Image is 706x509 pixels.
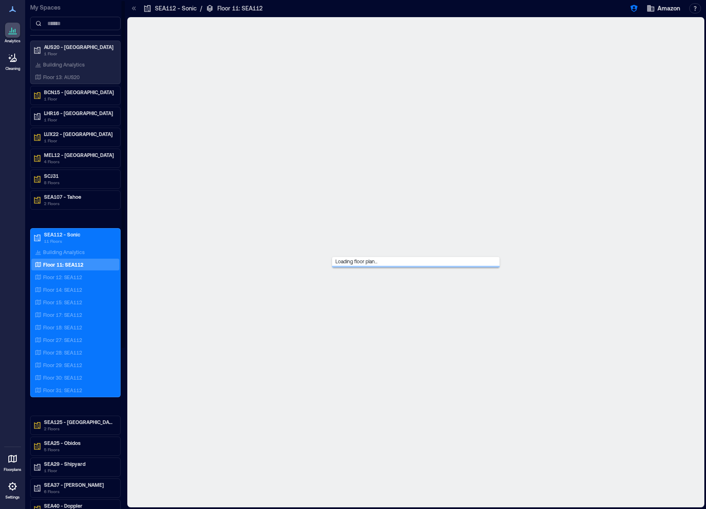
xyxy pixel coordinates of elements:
span: Loading floor plan... [332,255,381,267]
p: 2 Floors [44,200,114,207]
p: SEA125 - [GEOGRAPHIC_DATA] [44,419,114,425]
p: 4 Floors [44,158,114,165]
p: Floor 13: AUS20 [43,74,80,80]
p: LUX22 - [GEOGRAPHIC_DATA] [44,131,114,137]
p: AUS20 - [GEOGRAPHIC_DATA] [44,44,114,50]
p: Floor 17: SEA112 [43,311,82,318]
p: Floor 11: SEA112 [217,4,263,13]
p: 8 Floors [44,179,114,186]
p: SCJ31 [44,172,114,179]
p: SEA37 - [PERSON_NAME] [44,481,114,488]
p: Floor 28: SEA112 [43,349,82,356]
p: Settings [5,495,20,500]
p: Building Analytics [43,61,85,68]
p: Floor 15: SEA112 [43,299,82,306]
p: SEA25 - Obidos [44,440,114,446]
p: 1 Floor [44,50,114,57]
p: Floorplans [4,467,21,472]
p: Floor 31: SEA112 [43,387,82,393]
a: Cleaning [2,48,23,74]
p: Floor 27: SEA112 [43,337,82,343]
p: Floor 30: SEA112 [43,374,82,381]
p: 1 Floor [44,116,114,123]
p: SEA112 - Sonic [155,4,197,13]
button: Amazon [644,2,683,15]
p: Floor 18: SEA112 [43,324,82,331]
p: Analytics [5,39,21,44]
p: SEA112 - Sonic [44,231,114,238]
p: 2 Floors [44,425,114,432]
p: 11 Floors [44,238,114,244]
p: BCN15 - [GEOGRAPHIC_DATA] [44,89,114,95]
p: Floor 12: SEA112 [43,274,82,280]
p: Building Analytics [43,249,85,255]
p: SEA29 - Shipyard [44,460,114,467]
a: Analytics [2,20,23,46]
a: Settings [3,476,23,502]
p: Cleaning [5,66,20,71]
p: 5 Floors [44,446,114,453]
p: / [200,4,202,13]
p: Floor 29: SEA112 [43,362,82,368]
p: 1 Floor [44,95,114,102]
p: MEL12 - [GEOGRAPHIC_DATA] [44,152,114,158]
a: Floorplans [1,449,24,475]
p: SEA40 - Doppler [44,502,114,509]
span: Amazon [657,4,680,13]
p: Floor 11: SEA112 [43,261,83,268]
p: SEA107 - Tahoe [44,193,114,200]
p: LHR16 - [GEOGRAPHIC_DATA] [44,110,114,116]
p: 1 Floor [44,467,114,474]
p: 6 Floors [44,488,114,495]
p: 1 Floor [44,137,114,144]
p: Floor 14: SEA112 [43,286,82,293]
p: My Spaces [30,3,121,12]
